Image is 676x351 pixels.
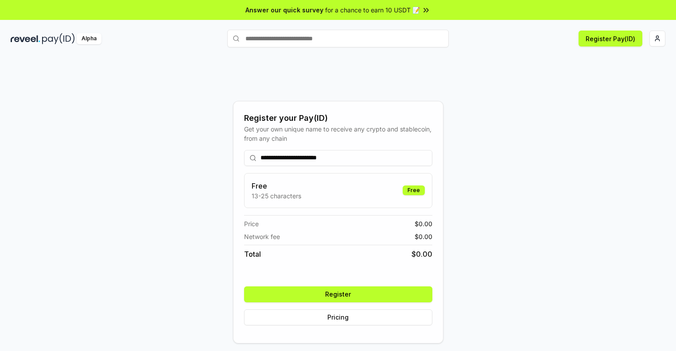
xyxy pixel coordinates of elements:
[244,286,432,302] button: Register
[252,191,301,201] p: 13-25 characters
[412,249,432,259] span: $ 0.00
[252,181,301,191] h3: Free
[244,112,432,124] div: Register your Pay(ID)
[244,219,259,228] span: Price
[403,185,425,195] div: Free
[325,5,420,15] span: for a chance to earn 10 USDT 📝
[244,124,432,143] div: Get your own unique name to receive any crypto and stablecoin, from any chain
[415,232,432,241] span: $ 0.00
[415,219,432,228] span: $ 0.00
[244,249,261,259] span: Total
[11,33,40,44] img: reveel_dark
[77,33,101,44] div: Alpha
[579,31,642,46] button: Register Pay(ID)
[42,33,75,44] img: pay_id
[245,5,323,15] span: Answer our quick survey
[244,232,280,241] span: Network fee
[244,309,432,325] button: Pricing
